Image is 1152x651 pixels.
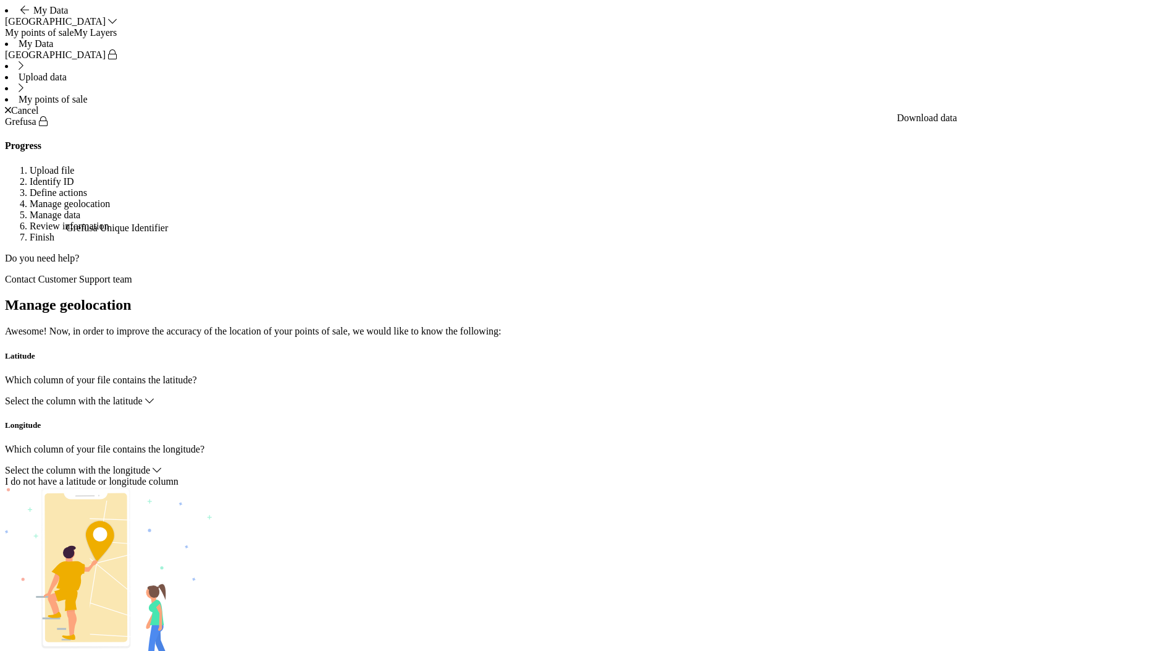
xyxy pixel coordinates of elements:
[5,274,1147,285] div: Contact Customer Support team
[897,113,957,124] div: Download data
[5,444,1147,455] p: Which column of your file contains the longitude?
[5,420,1147,430] h5: Longitude
[5,16,106,27] span: [GEOGRAPHIC_DATA]
[30,187,1147,198] li: Define actions
[5,72,1147,83] li: Upload data
[5,253,1147,264] p: Do you need help?
[25,9,69,20] span: Support
[5,297,1147,313] h2: Manage geolocation
[5,476,1147,487] div: I do not have a latitude or longitude column
[30,232,1147,243] li: Finish
[5,49,1147,61] div: [GEOGRAPHIC_DATA]
[5,396,143,406] span: Select the column with the latitude
[5,465,150,475] span: Select the column with the longitude
[30,221,1147,232] li: Review information
[30,176,1147,187] li: Identify ID
[30,198,1147,210] li: Manage geolocation
[19,38,53,49] span: My Data
[30,165,1147,176] li: Upload file
[5,116,1147,127] div: Grefusa
[5,140,1147,151] h4: Progress
[33,5,68,15] span: My Data
[30,210,1147,221] li: Manage data
[74,27,117,38] a: My Layers
[5,326,1147,337] p: Awesome! Now, in order to improve the accuracy of the location of your points of sale, we would l...
[5,105,1147,116] div: Cancel
[5,351,1147,361] h5: Latitude
[66,223,168,234] div: Grefusa Unique Identifier
[5,94,1147,105] li: My points of sale
[5,375,1147,386] p: Which column of your file contains the latitude?
[5,27,74,38] a: My points of sale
